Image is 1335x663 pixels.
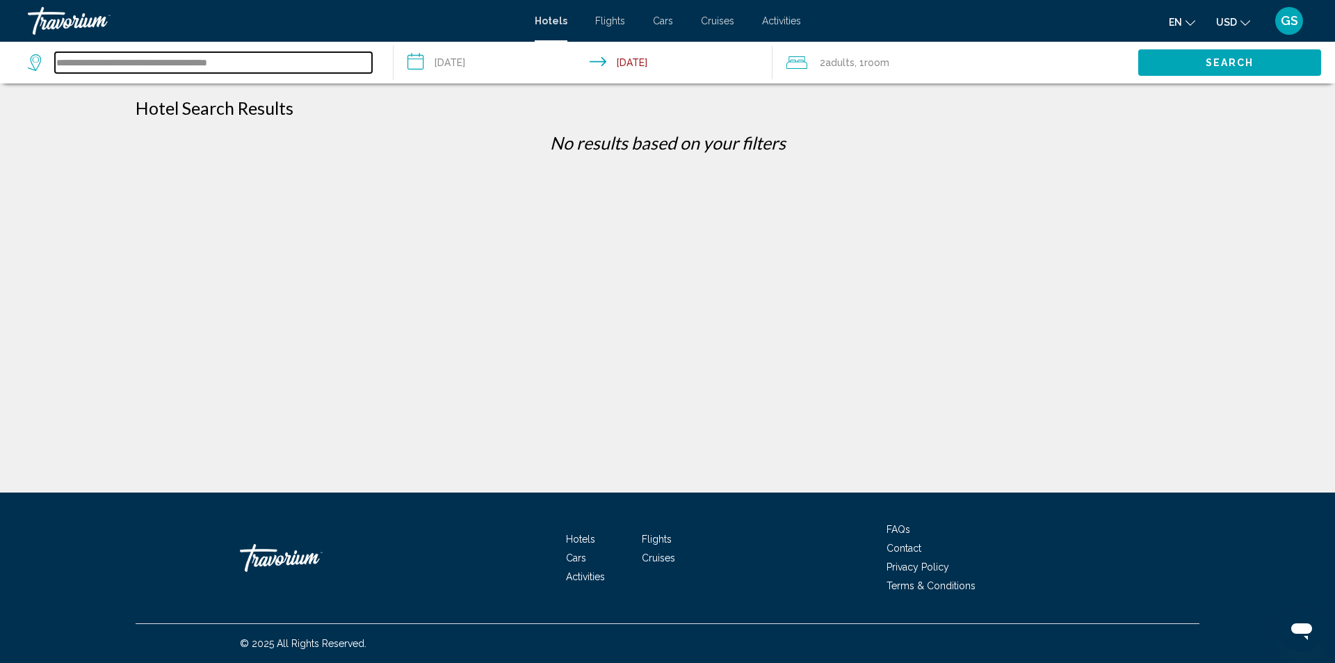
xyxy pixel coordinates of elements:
[240,638,366,649] span: © 2025 All Rights Reserved.
[566,571,605,582] a: Activities
[1271,6,1307,35] button: User Menu
[1206,58,1254,69] span: Search
[136,97,293,118] h1: Hotel Search Results
[642,534,672,545] a: Flights
[566,534,595,545] a: Hotels
[864,57,889,68] span: Room
[28,7,521,35] a: Travorium
[887,580,976,591] a: Terms & Conditions
[595,15,625,26] a: Flights
[887,561,949,573] a: Privacy Policy
[887,524,910,535] a: FAQs
[129,132,1206,153] p: No results based on your filters
[1169,17,1182,28] span: en
[855,53,889,72] span: , 1
[1279,607,1324,652] iframe: Кнопка запуска окна обмена сообщениями
[762,15,801,26] a: Activities
[394,42,773,83] button: Check-in date: Sep 14, 2025 Check-out date: Sep 21, 2025
[772,42,1138,83] button: Travelers: 2 adults, 0 children
[653,15,673,26] a: Cars
[535,15,567,26] a: Hotels
[1169,12,1195,32] button: Change language
[1216,17,1237,28] span: USD
[825,57,855,68] span: Adults
[1281,14,1298,28] span: GS
[887,543,921,554] a: Contact
[820,53,855,72] span: 2
[1216,12,1250,32] button: Change currency
[642,552,675,564] a: Cruises
[701,15,734,26] a: Cruises
[566,552,586,564] a: Cars
[1138,49,1321,75] button: Search
[240,537,379,579] a: Travorium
